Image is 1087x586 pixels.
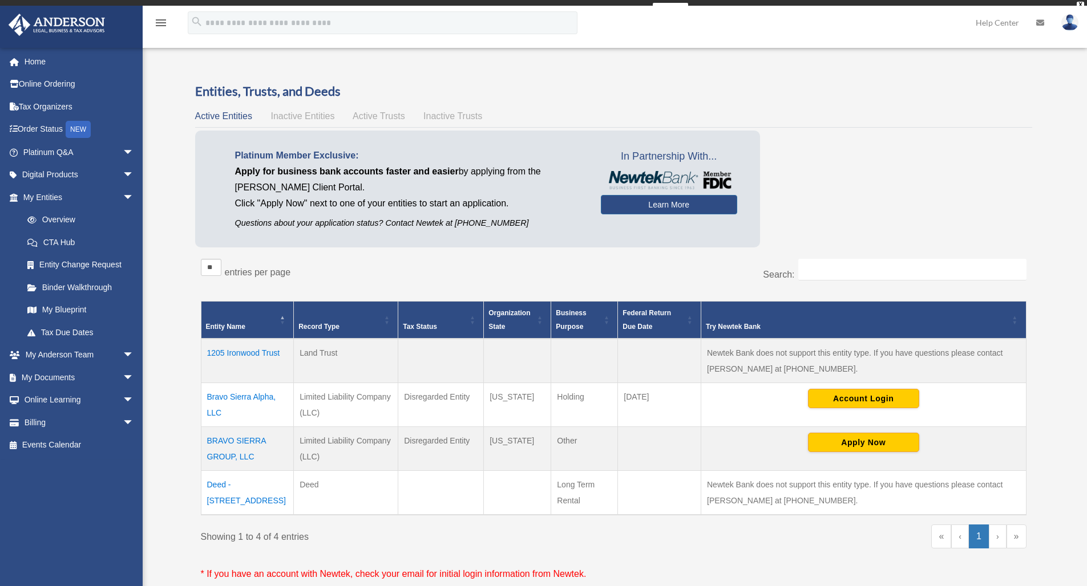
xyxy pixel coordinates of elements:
td: Deed - [STREET_ADDRESS] [201,470,294,515]
a: Entity Change Request [16,254,146,276]
a: Tax Organizers [8,95,151,118]
th: Entity Name: Activate to invert sorting [201,301,294,339]
a: Account Login [808,393,919,402]
span: Inactive Entities [270,111,334,121]
td: Newtek Bank does not support this entity type. If you have questions please contact [PERSON_NAME]... [701,339,1027,383]
th: Organization State: Activate to sort [484,301,551,339]
span: arrow_drop_down [123,344,146,367]
a: Platinum Q&Aarrow_drop_down [8,141,151,164]
td: Deed [294,470,398,515]
td: Disregarded Entity [398,426,484,470]
span: Apply for business bank accounts faster and easier [235,166,459,176]
td: Limited Liability Company (LLC) [294,426,398,470]
span: Entity Name [206,323,245,331]
span: Inactive Trusts [423,111,482,121]
a: Previous [951,524,969,548]
td: Long Term Rental [551,470,618,515]
p: by applying from the [PERSON_NAME] Client Portal. [235,164,584,196]
label: Search: [763,270,794,279]
a: Digital Productsarrow_drop_down [8,164,151,186]
span: arrow_drop_down [123,186,146,209]
button: Apply Now [808,433,919,452]
td: 1205 Ironwood Trust [201,339,294,383]
th: Try Newtek Bank : Activate to sort [701,301,1027,339]
td: Other [551,426,618,470]
a: My Blueprint [16,299,146,322]
a: Binder Walkthrough [16,276,146,299]
a: 1 [969,524,989,548]
td: [US_STATE] [484,426,551,470]
span: Active Trusts [353,111,405,121]
a: Overview [16,209,140,231]
p: Platinum Member Exclusive: [235,148,584,164]
div: close [1077,2,1084,9]
a: menu [154,20,168,30]
a: Online Ordering [8,73,151,96]
img: NewtekBankLogoSM.png [607,171,732,189]
a: My Documentsarrow_drop_down [8,366,151,389]
div: NEW [66,121,91,138]
a: Home [8,50,151,73]
td: Newtek Bank does not support this entity type. If you have questions please contact [PERSON_NAME]... [701,470,1027,515]
div: Get a chance to win 6 months of Platinum for free just by filling out this [399,3,648,17]
a: First [931,524,951,548]
td: Disregarded Entity [398,382,484,426]
td: Limited Liability Company (LLC) [294,382,398,426]
img: Anderson Advisors Platinum Portal [5,14,108,36]
a: Order StatusNEW [8,118,151,141]
td: [US_STATE] [484,382,551,426]
th: Tax Status: Activate to sort [398,301,484,339]
a: Billingarrow_drop_down [8,411,151,434]
p: Questions about your application status? Contact Newtek at [PHONE_NUMBER] [235,216,584,230]
span: arrow_drop_down [123,141,146,164]
i: menu [154,16,168,30]
a: Events Calendar [8,434,151,457]
h3: Entities, Trusts, and Deeds [195,83,1032,100]
td: Holding [551,382,618,426]
span: Business Purpose [556,309,586,331]
th: Business Purpose: Activate to sort [551,301,618,339]
a: Learn More [601,195,737,214]
td: BRAVO SIERRA GROUP, LLC [201,426,294,470]
th: Record Type: Activate to sort [294,301,398,339]
th: Federal Return Due Date: Activate to sort [618,301,701,339]
span: Tax Status [403,323,437,331]
td: [DATE] [618,382,701,426]
span: arrow_drop_down [123,411,146,434]
td: Bravo Sierra Alpha, LLC [201,382,294,426]
p: * If you have an account with Newtek, check your email for initial login information from Newtek. [201,566,1027,582]
img: User Pic [1061,14,1078,31]
a: CTA Hub [16,231,146,254]
a: Last [1007,524,1027,548]
button: Account Login [808,389,919,408]
span: arrow_drop_down [123,164,146,187]
p: Click "Apply Now" next to one of your entities to start an application. [235,196,584,211]
td: Land Trust [294,339,398,383]
span: Federal Return Due Date [623,309,671,331]
div: Try Newtek Bank [706,320,1009,333]
span: In Partnership With... [601,148,737,166]
span: Record Type [298,323,340,331]
span: arrow_drop_down [123,366,146,389]
span: Active Entities [195,111,252,121]
a: Tax Due Dates [16,321,146,344]
i: search [191,15,203,28]
span: Organization State [488,309,530,331]
a: Next [989,524,1007,548]
div: Showing 1 to 4 of 4 entries [201,524,605,545]
span: arrow_drop_down [123,389,146,412]
a: survey [653,3,688,17]
label: entries per page [225,267,291,277]
a: Online Learningarrow_drop_down [8,389,151,412]
a: My Entitiesarrow_drop_down [8,186,146,209]
a: My Anderson Teamarrow_drop_down [8,344,151,367]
